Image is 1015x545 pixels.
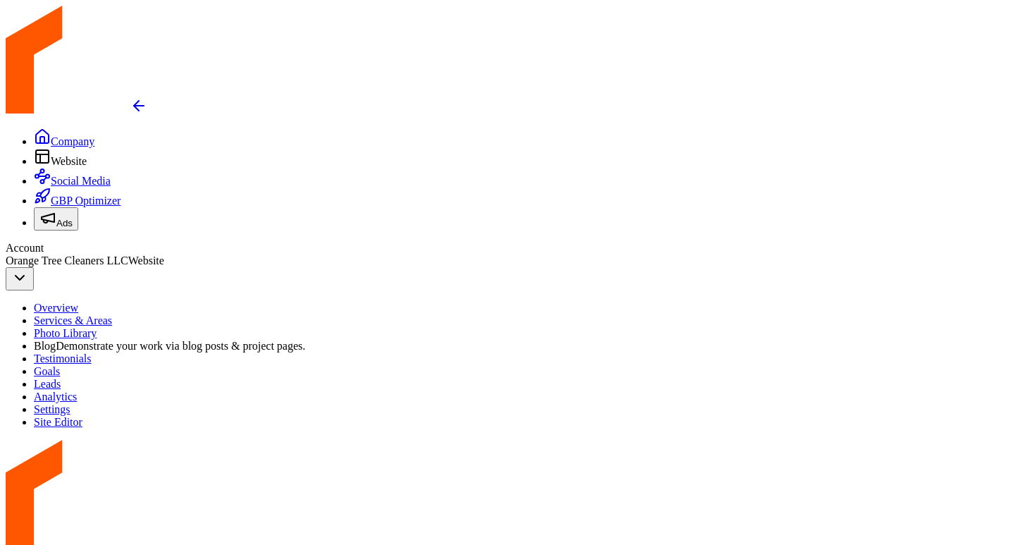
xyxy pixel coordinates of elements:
a: GBP Optimizer [34,195,121,207]
a: Return to dashboard [6,104,147,116]
span: Blog [34,340,56,352]
a: Photo Library [34,327,97,339]
a: Analytics [34,391,77,403]
span: GBP Optimizer [51,195,121,207]
span: Ads [56,218,73,228]
span: Company [51,135,94,147]
a: Social Media [34,175,111,187]
span: Website [51,155,87,167]
a: Overview [34,302,78,314]
a: Company [34,135,94,147]
span: Website [128,255,164,267]
a: Services & Areas [34,314,112,326]
a: Site Editor [34,416,82,428]
span: Demonstrate your work via blog posts & project pages. [56,340,305,352]
a: Goals [34,365,60,377]
a: Settings [34,403,70,415]
span: Social Media [51,175,111,187]
img: Rebolt Logo [6,6,130,114]
a: Leads [34,378,61,390]
a: Testimonials [34,353,92,365]
span: Account [6,242,44,254]
button: Ads [34,207,78,231]
span: Orange Tree Cleaners LLC [6,255,128,267]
